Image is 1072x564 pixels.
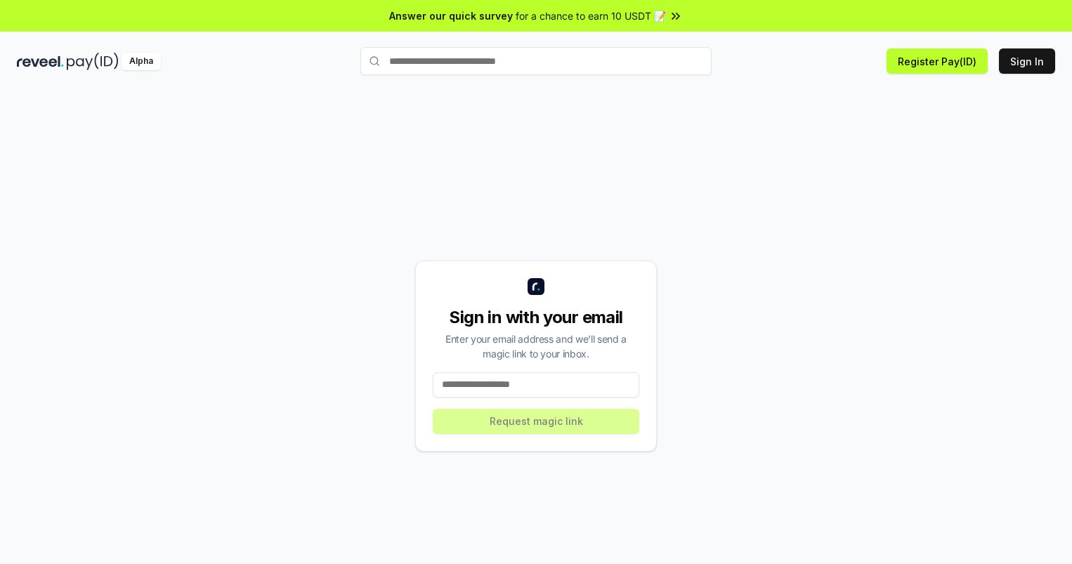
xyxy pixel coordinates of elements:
img: pay_id [67,53,119,70]
span: for a chance to earn 10 USDT 📝 [516,8,666,23]
div: Sign in with your email [433,306,639,329]
span: Answer our quick survey [389,8,513,23]
div: Enter your email address and we’ll send a magic link to your inbox. [433,332,639,361]
img: logo_small [528,278,544,295]
button: Register Pay(ID) [887,48,988,74]
div: Alpha [122,53,161,70]
button: Sign In [999,48,1055,74]
img: reveel_dark [17,53,64,70]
